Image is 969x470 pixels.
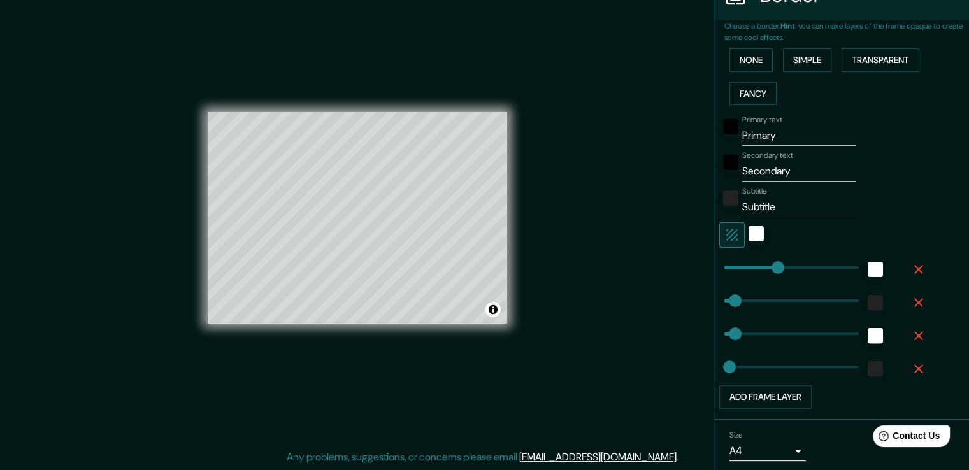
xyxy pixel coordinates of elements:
button: color-222222 [868,295,883,310]
b: Hint [780,21,795,31]
iframe: Help widget launcher [856,420,955,456]
div: . [678,450,680,465]
button: Transparent [842,48,919,72]
a: [EMAIL_ADDRESS][DOMAIN_NAME] [519,450,677,464]
button: Add frame layer [719,385,812,409]
label: Primary text [742,115,782,125]
label: Subtitle [742,186,767,197]
button: color-222222 [868,361,883,376]
button: white [868,262,883,277]
button: Toggle attribution [485,302,501,317]
div: . [680,450,683,465]
label: Secondary text [742,150,793,161]
button: black [723,119,738,134]
label: Size [729,429,743,440]
button: white [868,328,883,343]
button: Simple [783,48,831,72]
button: None [729,48,773,72]
button: black [723,155,738,170]
button: color-222222 [723,190,738,206]
button: white [749,226,764,241]
button: Fancy [729,82,777,106]
p: Any problems, suggestions, or concerns please email . [287,450,678,465]
p: Choose a border. : you can make layers of the frame opaque to create some cool effects. [724,20,969,43]
div: A4 [729,441,806,461]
